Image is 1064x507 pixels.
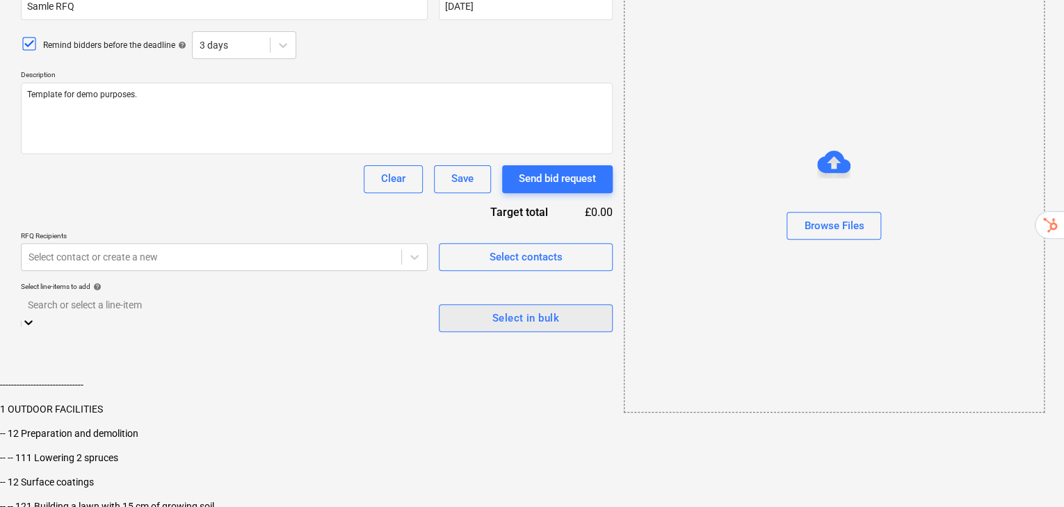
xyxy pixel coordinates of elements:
[21,231,428,243] p: RFQ Recipients
[492,309,559,327] div: Select in bulk
[439,304,613,332] button: Select in bulk
[439,243,613,271] button: Select contacts
[43,40,186,51] div: Remind bidders before the deadline
[519,169,596,188] div: Send bid request
[21,282,428,291] div: Select line-items to add
[432,204,570,220] div: Target total
[381,169,405,188] div: Clear
[90,283,102,291] span: help
[21,70,613,82] p: Description
[570,204,613,220] div: £0.00
[787,212,881,240] button: Browse Files
[175,41,186,49] span: help
[364,165,423,193] button: Clear
[451,169,474,188] div: Save
[502,165,613,193] button: Send bid request
[434,165,491,193] button: Save
[21,83,613,154] textarea: Template for demo purposes.
[489,248,562,266] div: Select contacts
[804,217,864,235] div: Browse Files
